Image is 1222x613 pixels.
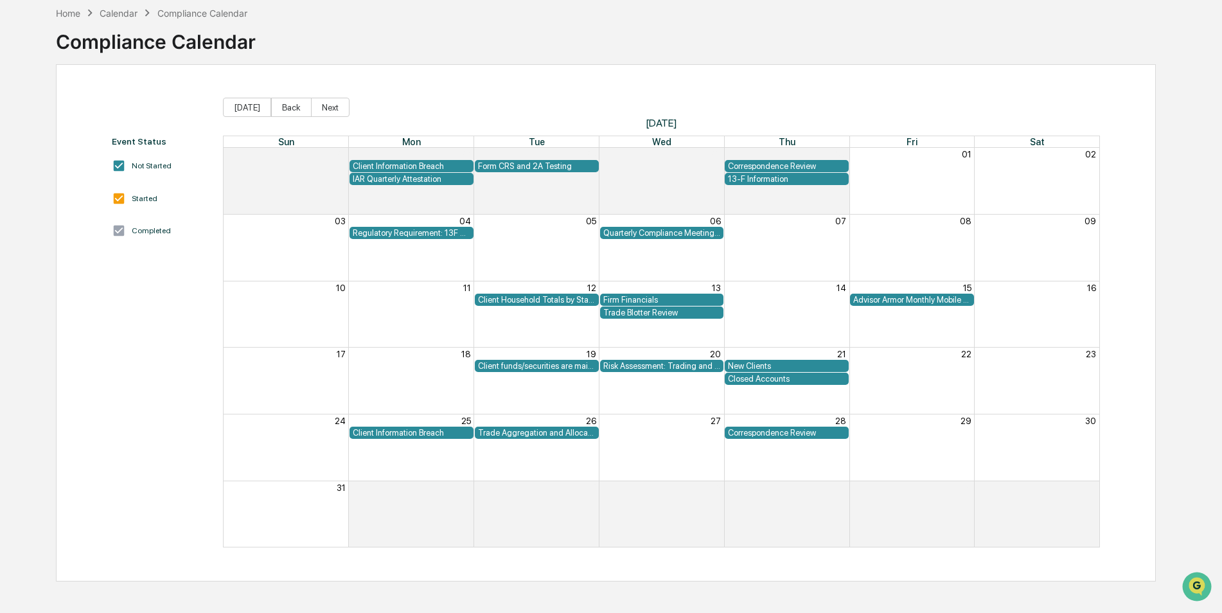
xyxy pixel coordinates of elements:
[963,283,971,293] button: 15
[603,228,721,238] div: Quarterly Compliance Meeting with True West Team
[128,218,155,227] span: Pylon
[585,483,596,493] button: 02
[587,283,596,293] button: 12
[586,216,596,226] button: 05
[459,216,471,226] button: 04
[44,111,163,121] div: We're available if you need us!
[652,136,671,147] span: Wed
[13,188,23,198] div: 🔎
[585,149,596,159] button: 28
[223,136,1100,547] div: Month View
[353,228,470,238] div: Regulatory Requirement: 13F Filings DUE
[461,416,471,426] button: 25
[26,162,83,175] span: Preclearance
[56,20,256,53] div: Compliance Calendar
[13,163,23,173] div: 🖐️
[837,349,846,359] button: 21
[353,161,470,171] div: Client Information Breach
[728,174,846,184] div: 13-F Information
[603,361,721,371] div: Risk Assessment: Trading and Investment Oversight
[835,149,846,159] button: 30
[710,216,721,226] button: 06
[478,161,596,171] div: Form CRS and 2A Testing
[106,162,159,175] span: Attestations
[1030,136,1045,147] span: Sat
[711,416,721,426] button: 27
[853,295,971,305] div: Advisor Armor Monthly Mobile Applet Scan
[223,98,271,117] button: [DATE]
[132,226,171,235] div: Completed
[271,98,312,117] button: Back
[1181,571,1216,605] iframe: Open customer support
[13,98,36,121] img: 1746055101610-c473b297-6a78-478c-a979-82029cc54cd1
[311,98,350,117] button: Next
[93,163,103,173] div: 🗄️
[710,349,721,359] button: 20
[710,483,721,493] button: 03
[1085,483,1096,493] button: 06
[335,416,346,426] button: 24
[961,416,971,426] button: 29
[132,161,172,170] div: Not Started
[88,157,164,180] a: 🗄️Attestations
[112,136,211,147] div: Event Status
[335,149,346,159] button: 26
[1085,416,1096,426] button: 30
[44,98,211,111] div: Start new chat
[960,216,971,226] button: 08
[335,216,346,226] button: 03
[26,186,81,199] span: Data Lookup
[337,349,346,359] button: 17
[402,136,421,147] span: Mon
[223,117,1100,129] span: [DATE]
[603,308,721,317] div: Trade Blotter Review
[132,194,157,203] div: Started
[478,361,596,371] div: Client funds/securities are maintained with a Qualified Custodian
[218,102,234,118] button: Start new chat
[91,217,155,227] a: Powered byPylon
[100,8,137,19] div: Calendar
[728,428,846,438] div: Correspondence Review
[8,181,86,204] a: 🔎Data Lookup
[835,216,846,226] button: 07
[710,149,721,159] button: 29
[353,428,470,438] div: Client Information Breach
[8,157,88,180] a: 🖐️Preclearance
[835,483,846,493] button: 04
[835,416,846,426] button: 28
[56,8,80,19] div: Home
[728,374,846,384] div: Closed Accounts
[837,283,846,293] button: 14
[907,136,917,147] span: Fri
[603,295,721,305] div: Firm Financials
[529,136,545,147] span: Tue
[353,174,470,184] div: IAR Quarterly Attestation
[1085,149,1096,159] button: 02
[278,136,294,147] span: Sun
[962,149,971,159] button: 01
[586,416,596,426] button: 26
[712,283,721,293] button: 13
[336,283,346,293] button: 10
[728,361,846,371] div: New Clients
[1087,283,1096,293] button: 16
[461,483,471,493] button: 01
[779,136,795,147] span: Thu
[1085,216,1096,226] button: 09
[337,483,346,493] button: 31
[461,349,471,359] button: 18
[13,27,234,48] p: How can we help?
[728,161,846,171] div: Correspondence Review
[478,428,596,438] div: Trade Aggregation and Allocation Policy in Compliance Manual
[463,283,471,293] button: 11
[961,349,971,359] button: 22
[587,349,596,359] button: 19
[478,295,596,305] div: Client Household Totals by State
[461,149,471,159] button: 27
[157,8,247,19] div: Compliance Calendar
[1086,349,1096,359] button: 23
[961,483,971,493] button: 05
